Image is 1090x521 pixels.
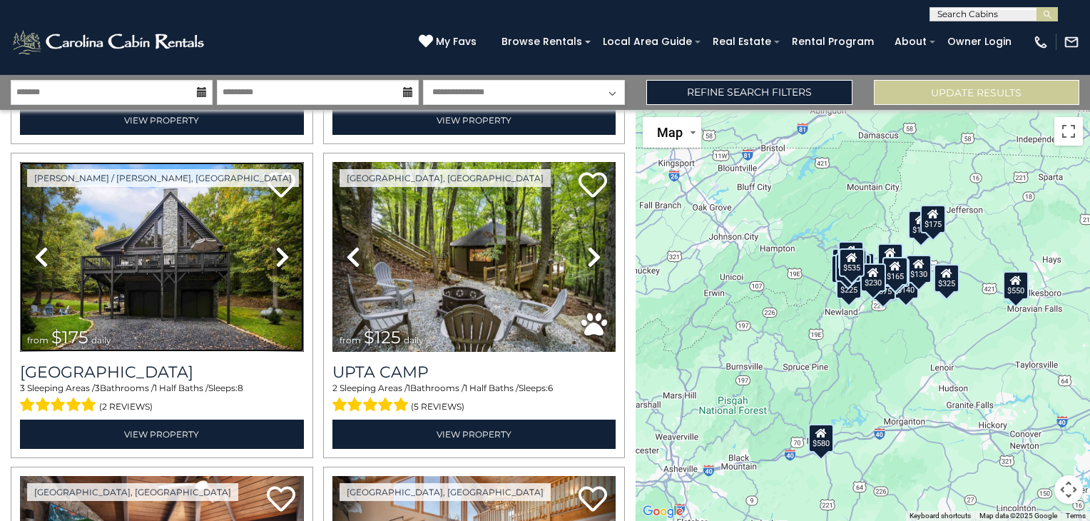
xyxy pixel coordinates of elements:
[882,257,908,285] div: $165
[839,248,865,277] div: $535
[20,363,304,382] a: [GEOGRAPHIC_DATA]
[1054,475,1083,504] button: Map camera controls
[1003,271,1029,300] div: $550
[364,327,401,348] span: $125
[238,383,243,393] span: 8
[20,106,304,135] a: View Property
[1033,34,1049,50] img: phone-regular-white.png
[933,264,959,293] div: $325
[95,383,100,393] span: 3
[906,255,932,283] div: $130
[332,383,337,393] span: 2
[877,243,902,272] div: $349
[340,335,361,345] span: from
[874,80,1079,105] button: Update Results
[908,211,934,239] div: $175
[837,241,863,270] div: $125
[548,383,553,393] span: 6
[407,383,410,393] span: 1
[979,512,1057,520] span: Map data ©2025 Google
[27,483,238,501] a: [GEOGRAPHIC_DATA], [GEOGRAPHIC_DATA]
[419,34,480,50] a: My Favs
[643,117,701,148] button: Change map style
[892,270,918,299] div: $140
[1064,34,1079,50] img: mail-regular-white.png
[404,335,424,345] span: daily
[831,255,857,283] div: $230
[785,31,881,53] a: Rental Program
[596,31,699,53] a: Local Area Guide
[940,31,1019,53] a: Owner Login
[332,363,616,382] a: Upta Camp
[464,383,519,393] span: 1 Half Baths /
[340,169,551,187] a: [GEOGRAPHIC_DATA], [GEOGRAPHIC_DATA]
[20,162,304,352] img: thumbnail_167346085.jpeg
[860,263,886,292] div: $230
[835,253,861,282] div: $424
[411,398,464,416] span: (5 reviews)
[646,80,852,105] a: Refine Search Filters
[332,162,616,352] img: thumbnail_167080979.jpeg
[887,31,934,53] a: About
[332,382,616,416] div: Sleeping Areas / Bathrooms / Sleeps:
[1054,117,1083,146] button: Toggle fullscreen view
[639,502,686,521] a: Open this area in Google Maps (opens a new window)
[340,483,551,501] a: [GEOGRAPHIC_DATA], [GEOGRAPHIC_DATA]
[884,258,910,287] div: $480
[20,420,304,449] a: View Property
[639,502,686,521] img: Google
[99,398,153,416] span: (2 reviews)
[332,420,616,449] a: View Property
[27,169,299,187] a: [PERSON_NAME] / [PERSON_NAME], [GEOGRAPHIC_DATA]
[20,383,25,393] span: 3
[1066,512,1086,520] a: Terms (opens in new tab)
[579,171,607,201] a: Add to favorites
[836,270,862,299] div: $225
[579,485,607,515] a: Add to favorites
[436,34,477,49] span: My Favs
[808,424,834,452] div: $580
[657,125,683,140] span: Map
[934,264,959,293] div: $297
[51,327,88,348] span: $175
[20,382,304,416] div: Sleeping Areas / Bathrooms / Sleeps:
[494,31,589,53] a: Browse Rentals
[91,335,111,345] span: daily
[154,383,208,393] span: 1 Half Baths /
[910,511,971,521] button: Keyboard shortcuts
[20,363,304,382] h3: Creekside Hideaway
[27,335,49,345] span: from
[267,485,295,515] a: Add to favorites
[332,106,616,135] a: View Property
[920,205,946,233] div: $175
[706,31,778,53] a: Real Estate
[11,28,208,56] img: White-1-2.png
